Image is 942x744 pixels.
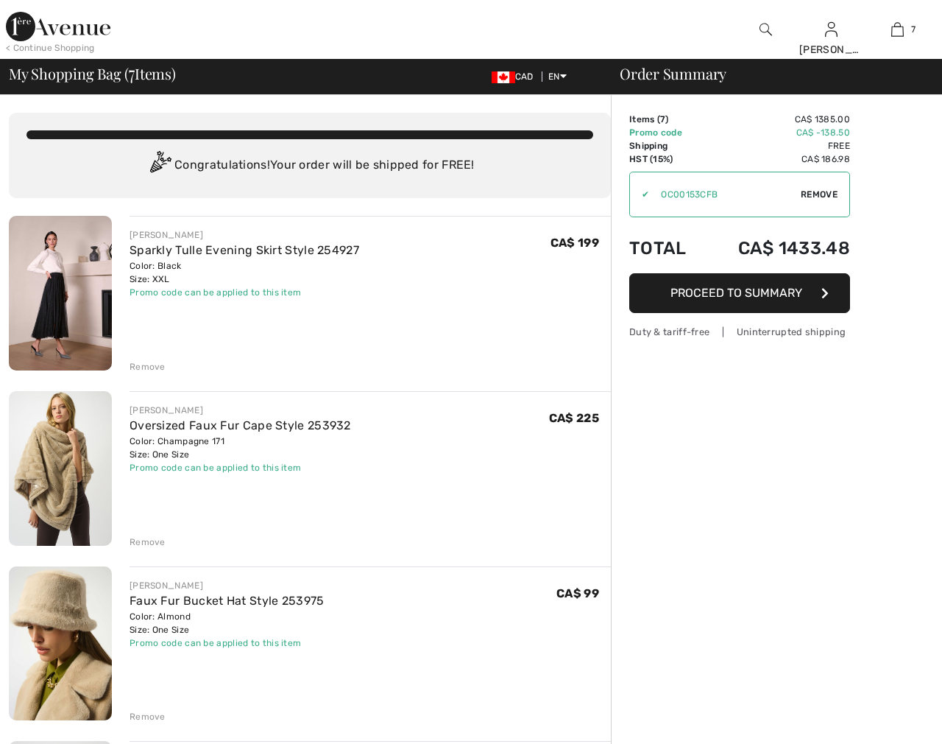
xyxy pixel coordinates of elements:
span: Remove [801,188,837,201]
span: 7 [660,114,665,124]
div: Remove [130,360,166,373]
a: Sign In [825,22,837,36]
img: Faux Fur Bucket Hat Style 253975 [9,566,112,721]
td: CA$ 1433.48 [704,223,850,273]
span: CA$ 225 [549,411,599,425]
div: [PERSON_NAME] [130,579,325,592]
span: Proceed to Summary [670,286,802,300]
span: CA$ 199 [550,236,599,250]
span: 7 [129,63,135,82]
td: CA$ 186.98 [704,152,850,166]
img: search the website [759,21,772,38]
span: EN [548,71,567,82]
td: Promo code [629,126,704,139]
img: 1ère Avenue [6,12,110,41]
img: Congratulation2.svg [145,151,174,180]
td: CA$ 1385.00 [704,113,850,126]
img: Canadian Dollar [492,71,515,83]
td: HST (15%) [629,152,704,166]
img: Oversized Faux Fur Cape Style 253932 [9,391,112,546]
img: My Bag [891,21,904,38]
div: Promo code can be applied to this item [130,636,325,650]
div: Congratulations! Your order will be shipped for FREE! [26,151,593,180]
span: 7 [911,23,916,36]
img: Sparkly Tulle Evening Skirt Style 254927 [9,216,112,371]
div: ✔ [630,188,649,201]
td: CA$ -138.50 [704,126,850,139]
img: My Info [825,21,837,38]
span: CA$ 99 [556,586,599,600]
button: Proceed to Summary [629,273,850,313]
div: < Continue Shopping [6,41,95,55]
td: Shipping [629,139,704,152]
div: Color: Almond Size: One Size [130,610,325,636]
td: Items ( ) [629,113,704,126]
span: CAD [492,71,539,82]
div: Promo code can be applied to this item [130,286,359,299]
div: Promo code can be applied to this item [130,461,351,474]
div: [PERSON_NAME] [130,404,351,417]
div: Remove [130,536,166,549]
a: 7 [865,21,929,38]
div: Color: Black Size: XXL [130,259,359,286]
div: Remove [130,710,166,723]
input: Promo code [649,172,801,217]
div: [PERSON_NAME] [130,228,359,242]
div: [PERSON_NAME] [799,42,864,57]
span: My Shopping Bag ( Items) [9,66,176,81]
div: Duty & tariff-free | Uninterrupted shipping [629,325,850,339]
td: Total [629,223,704,273]
a: Faux Fur Bucket Hat Style 253975 [130,594,325,608]
a: Sparkly Tulle Evening Skirt Style 254927 [130,243,359,257]
div: Color: Champagne 171 Size: One Size [130,435,351,461]
td: Free [704,139,850,152]
div: Order Summary [602,66,933,81]
a: Oversized Faux Fur Cape Style 253932 [130,418,351,432]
